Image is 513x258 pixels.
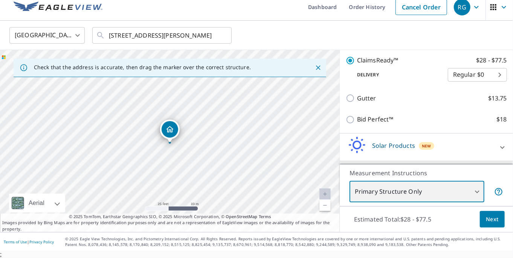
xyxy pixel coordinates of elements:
p: $18 [497,115,507,124]
div: [GEOGRAPHIC_DATA] [9,25,85,46]
p: Measurement Instructions [350,168,503,178]
span: New [422,143,431,149]
a: Terms of Use [4,239,27,244]
div: Regular $0 [448,64,507,85]
div: Aerial [9,194,65,212]
p: Bid Perfect™ [357,115,394,124]
span: © 2025 TomTom, Earthstar Geographics SIO, © 2025 Microsoft Corporation, © [69,214,271,220]
p: Check that the address is accurate, then drag the marker over the correct structure. [34,64,251,71]
a: Terms [259,214,271,219]
p: Estimated Total: $28 - $77.5 [348,211,437,228]
p: Solar Products [372,141,415,150]
a: Privacy Policy [29,239,54,244]
button: Close [313,63,323,73]
p: $13.75 [488,94,507,103]
div: Dropped pin, building 1, Residential property, 102 Emily Ct Troy, AL 36079 [160,120,180,143]
p: ClaimsReady™ [357,56,398,65]
img: EV Logo [14,2,102,13]
span: Your report will include only the primary structure on the property. For example, a detached gara... [494,187,503,196]
a: Current Level 20, Zoom In Disabled [319,188,331,200]
p: Gutter [357,94,376,103]
a: OpenStreetMap [226,214,257,219]
p: © 2025 Eagle View Technologies, Inc. and Pictometry International Corp. All Rights Reserved. Repo... [65,236,509,247]
button: Next [480,211,505,228]
p: $28 - $77.5 [476,56,507,65]
p: | [4,240,54,244]
p: Delivery [346,71,448,78]
div: Aerial [26,194,47,212]
div: Solar ProductsNew [346,137,507,158]
input: Search by address or latitude-longitude [109,25,216,46]
span: Next [486,215,499,224]
a: Current Level 20, Zoom Out [319,200,331,211]
div: Primary Structure Only [350,181,484,202]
